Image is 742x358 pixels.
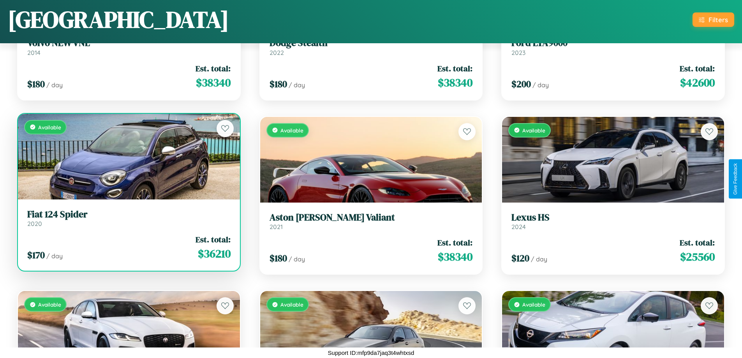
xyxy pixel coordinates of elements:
[198,246,231,261] span: $ 36210
[289,81,305,89] span: / day
[27,209,231,220] h3: Fiat 124 Spider
[437,237,472,248] span: Est. total:
[280,301,303,308] span: Available
[511,37,715,49] h3: Ford LTA9000
[531,255,547,263] span: / day
[270,212,473,231] a: Aston [PERSON_NAME] Valiant2021
[680,63,715,74] span: Est. total:
[511,212,715,231] a: Lexus HS2024
[511,212,715,223] h3: Lexus HS
[196,234,231,245] span: Est. total:
[270,252,287,265] span: $ 180
[27,37,231,56] a: Volvo NEW VNL2014
[196,63,231,74] span: Est. total:
[437,63,472,74] span: Est. total:
[328,347,414,358] p: Support ID: mfp9da7jaq3t4whtxsd
[522,127,545,134] span: Available
[270,223,283,231] span: 2021
[27,49,41,56] span: 2014
[522,301,545,308] span: Available
[438,75,472,90] span: $ 38340
[27,78,45,90] span: $ 180
[511,78,531,90] span: $ 200
[38,301,61,308] span: Available
[27,37,231,49] h3: Volvo NEW VNL
[27,220,42,227] span: 2020
[680,237,715,248] span: Est. total:
[511,49,525,56] span: 2023
[270,49,284,56] span: 2022
[38,124,61,131] span: Available
[46,81,63,89] span: / day
[27,209,231,228] a: Fiat 124 Spider2020
[27,249,45,261] span: $ 170
[8,4,229,35] h1: [GEOGRAPHIC_DATA]
[196,75,231,90] span: $ 38340
[438,249,472,265] span: $ 38340
[270,37,473,49] h3: Dodge Stealth
[280,127,303,134] span: Available
[532,81,549,89] span: / day
[511,37,715,56] a: Ford LTA90002023
[693,12,734,27] button: Filters
[289,255,305,263] span: / day
[46,252,63,260] span: / day
[709,16,728,24] div: Filters
[270,78,287,90] span: $ 180
[511,223,526,231] span: 2024
[680,249,715,265] span: $ 25560
[270,212,473,223] h3: Aston [PERSON_NAME] Valiant
[680,75,715,90] span: $ 42600
[733,163,738,195] div: Give Feedback
[270,37,473,56] a: Dodge Stealth2022
[511,252,529,265] span: $ 120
